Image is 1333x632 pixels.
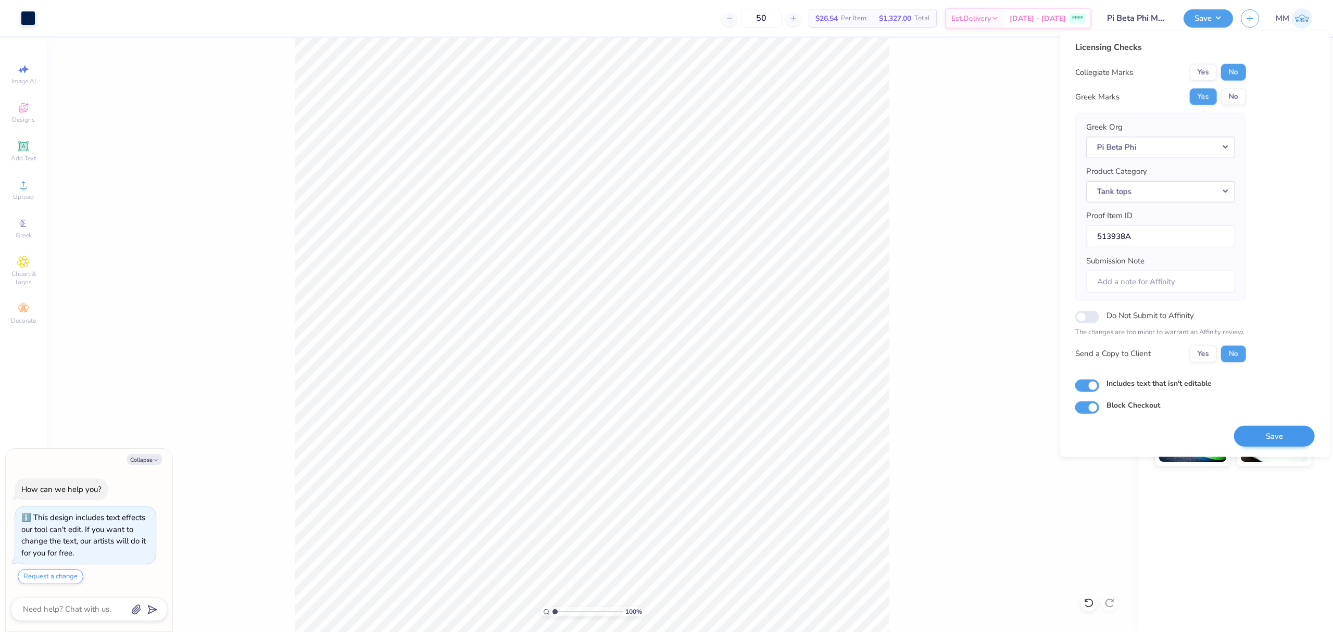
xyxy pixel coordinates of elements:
[1190,89,1217,105] button: Yes
[1086,255,1145,267] label: Submission Note
[1276,12,1289,24] span: MM
[21,484,102,495] div: How can we help you?
[1106,377,1212,388] label: Includes text that isn't editable
[12,116,35,124] span: Designs
[18,569,83,584] button: Request a change
[1075,348,1151,360] div: Send a Copy to Client
[1190,345,1217,362] button: Yes
[11,154,36,162] span: Add Text
[1106,399,1160,410] label: Block Checkout
[1106,309,1194,322] label: Do Not Submit to Affinity
[1086,121,1123,133] label: Greek Org
[1086,210,1133,222] label: Proof Item ID
[11,317,36,325] span: Decorate
[11,77,36,85] span: Image AI
[16,231,32,239] span: Greek
[1075,91,1120,103] div: Greek Marks
[1276,8,1312,29] a: MM
[951,13,991,24] span: Est. Delivery
[1221,64,1246,81] button: No
[1234,425,1315,447] button: Save
[13,193,34,201] span: Upload
[1086,136,1235,158] button: Pi Beta Phi
[1086,270,1235,293] input: Add a note for Affinity
[914,13,930,24] span: Total
[1190,64,1217,81] button: Yes
[841,13,866,24] span: Per Item
[1086,166,1147,178] label: Product Category
[1072,15,1083,22] span: FREE
[127,454,162,465] button: Collapse
[1075,66,1133,78] div: Collegiate Marks
[1075,41,1246,54] div: Licensing Checks
[1099,8,1176,29] input: Untitled Design
[815,13,838,24] span: $26.54
[1221,89,1246,105] button: No
[5,270,42,286] span: Clipart & logos
[741,9,782,28] input: – –
[1221,345,1246,362] button: No
[1010,13,1066,24] span: [DATE] - [DATE]
[625,607,642,616] span: 100 %
[1086,181,1235,202] button: Tank tops
[1292,8,1312,29] img: Mariah Myssa Salurio
[1184,9,1233,28] button: Save
[879,13,911,24] span: $1,327.00
[21,512,146,558] div: This design includes text effects our tool can't edit. If you want to change the text, our artist...
[1075,327,1246,338] p: The changes are too minor to warrant an Affinity review.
